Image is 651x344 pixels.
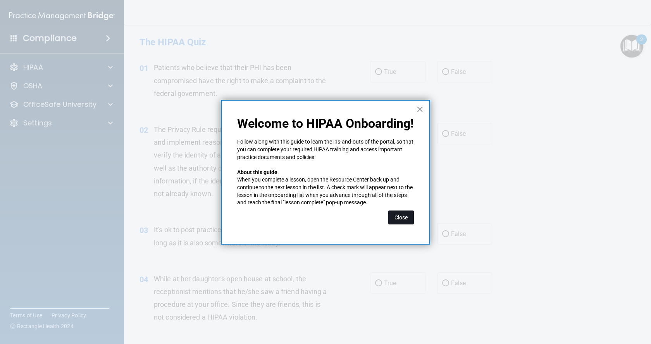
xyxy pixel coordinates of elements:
[237,169,277,175] strong: About this guide
[416,103,424,115] button: Close
[237,116,414,131] p: Welcome to HIPAA Onboarding!
[237,176,414,206] p: When you complete a lesson, open the Resource Center back up and continue to the next lesson in t...
[612,291,642,320] iframe: Drift Widget Chat Controller
[237,138,414,161] p: Follow along with this guide to learn the ins-and-outs of the portal, so that you can complete yo...
[388,211,414,224] button: Close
